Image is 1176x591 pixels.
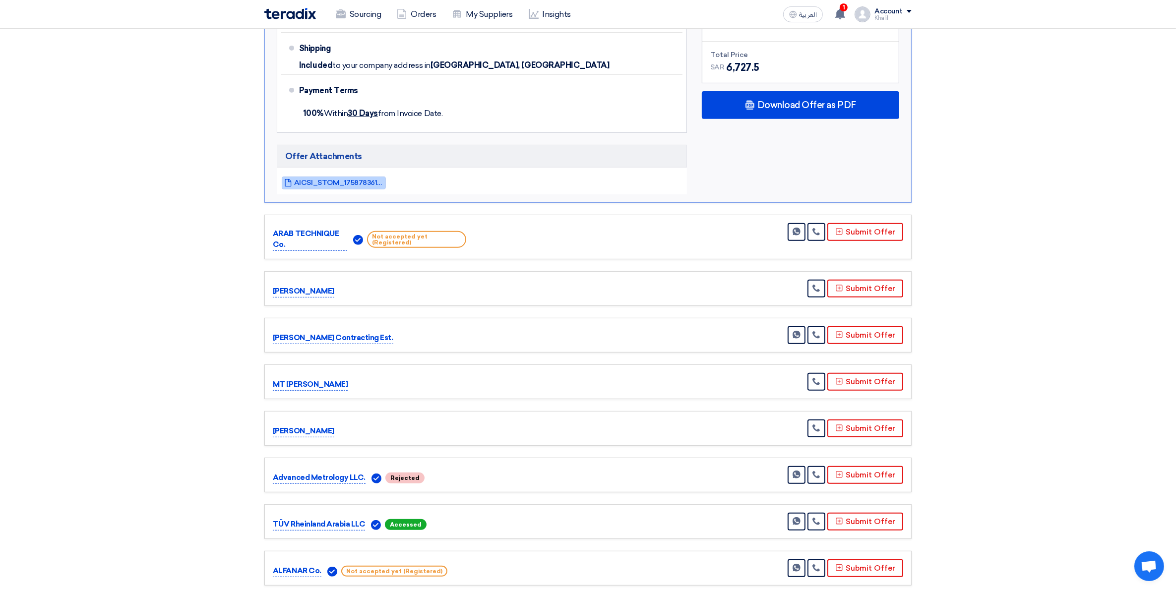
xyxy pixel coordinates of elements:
[799,11,817,18] span: العربية
[273,565,321,577] p: ALFANAR Co.
[444,3,520,25] a: My Suppliers
[855,6,870,22] img: profile_test.png
[710,62,725,72] span: SAR
[367,231,466,248] span: Not accepted yet (Registered)
[348,109,378,118] u: 30 Days
[294,179,383,186] span: AICSI_STOM_1758783617887.pdf
[827,559,903,577] button: Submit Offer
[303,109,324,118] strong: 100%
[341,566,447,577] span: Not accepted yet (Registered)
[299,37,378,60] div: Shipping
[1134,551,1164,581] div: Open chat
[299,79,671,103] div: Payment Terms
[385,473,425,483] span: Rejected
[273,332,393,344] p: [PERSON_NAME] Contracting Est.
[710,50,891,60] div: Total Price
[273,379,348,391] p: MT [PERSON_NAME]
[299,60,332,70] span: Included
[827,513,903,531] button: Submit Offer
[726,60,759,75] span: 6,727.5
[328,3,389,25] a: Sourcing
[783,6,823,22] button: العربية
[327,567,337,577] img: Verified Account
[277,145,687,168] h5: Offer Attachments
[827,326,903,344] button: Submit Offer
[874,7,903,16] div: Account
[827,280,903,297] button: Submit Offer
[264,8,316,19] img: Teradix logo
[431,60,610,70] span: [GEOGRAPHIC_DATA], [GEOGRAPHIC_DATA]
[385,519,427,530] span: Accessed
[303,109,442,118] span: Within from Invoice Date.
[353,235,363,245] img: Verified Account
[273,228,347,251] p: ARAB TECHNIQUE Co.
[273,519,365,531] p: TÜV Rheinland Arabia LLC
[827,373,903,391] button: Submit Offer
[840,3,848,11] span: 1
[332,60,431,70] span: to your company address in
[874,15,912,21] div: Khalil
[827,419,903,437] button: Submit Offer
[371,473,381,483] img: Verified Account
[282,177,386,189] a: AICSI_STOM_1758783617887.pdf
[273,425,334,437] p: [PERSON_NAME]
[827,223,903,241] button: Submit Offer
[389,3,444,25] a: Orders
[827,466,903,484] button: Submit Offer
[273,472,366,484] p: Advanced Metrology LLC.
[273,286,334,297] p: [PERSON_NAME]
[371,520,381,530] img: Verified Account
[521,3,579,25] a: Insights
[757,101,856,110] span: Download Offer as PDF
